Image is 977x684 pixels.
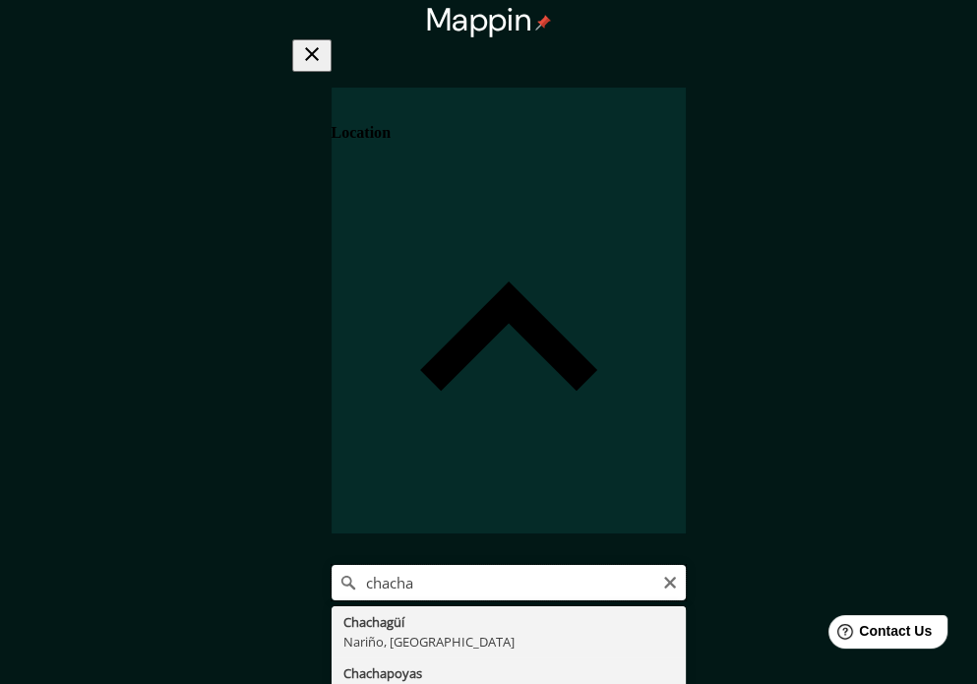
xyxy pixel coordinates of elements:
div: Chachapoyas [343,663,674,683]
button: Clear [662,572,678,591]
h4: Location [332,124,391,142]
input: Pick your city or area [332,565,686,600]
div: Nariño, [GEOGRAPHIC_DATA] [343,632,674,652]
div: Chachagüí [343,612,674,632]
img: pin-icon.png [535,15,551,31]
div: Location [332,88,686,533]
iframe: Help widget launcher [802,607,955,662]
